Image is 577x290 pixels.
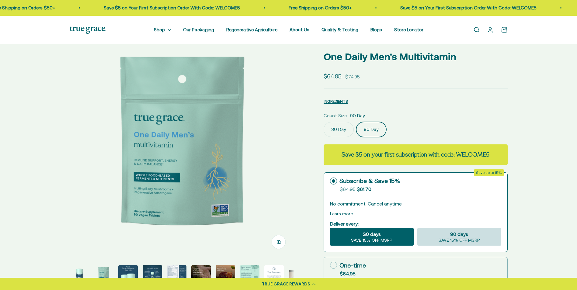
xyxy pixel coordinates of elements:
[183,27,214,32] a: Our Packaging
[324,72,342,81] sale-price: $64.95
[350,112,365,119] span: 90 Day
[324,112,348,119] legend: Count Size:
[289,5,352,10] a: Free Shipping on Orders $50+
[94,265,113,285] img: Daily Multivitamin for Immune Support, Energy, and Daily Balance* - Vitamin A, Vitamin D3, and Zi...
[290,27,309,32] a: About Us
[289,270,308,286] button: Go to item 10
[370,27,382,32] a: Blogs
[226,27,277,32] a: Regenerative Agriculture
[322,27,358,32] a: Quality & Testing
[118,265,138,286] button: Go to item 3
[70,265,89,285] img: One Daily Men's Multivitamin
[345,73,360,81] compare-at-price: $74.95
[70,265,89,286] button: Go to item 1
[118,265,138,285] img: One Daily Men's Multivitamin
[342,150,489,159] strong: Save $5 on your first subscription with code: WELCOME5
[216,265,235,286] button: Go to item 7
[167,265,186,286] button: Go to item 5
[94,265,113,286] button: Go to item 2
[324,49,508,64] p: One Daily Men's Multivitamin
[264,265,284,286] button: Go to item 9
[191,265,211,285] img: One Daily Men's Multivitamin
[143,265,162,285] img: One Daily Men's Multivitamin
[104,4,240,12] p: Save $5 on Your First Subscription Order With Code: WELCOME5
[154,26,171,33] summary: Shop
[191,265,211,286] button: Go to item 6
[264,265,284,285] img: One Daily Men's Multivitamin
[216,265,235,285] img: One Daily Men's Multivitamin
[240,265,259,285] img: One Daily Men's Multivitamin
[240,265,259,286] button: Go to item 8
[143,265,162,286] button: Go to item 4
[400,4,537,12] p: Save $5 on Your First Subscription Order With Code: WELCOME5
[70,33,294,258] img: Daily Multivitamin for Immune Support, Energy, and Daily Balance* - Vitamin A, Vitamin D3, and Zi...
[167,265,186,285] img: One Daily Men's Multivitamin
[394,27,423,32] a: Store Locator
[324,98,348,105] button: INGREDIENTS
[324,99,348,104] span: INGREDIENTS
[262,281,310,287] div: TRUE GRACE REWARDS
